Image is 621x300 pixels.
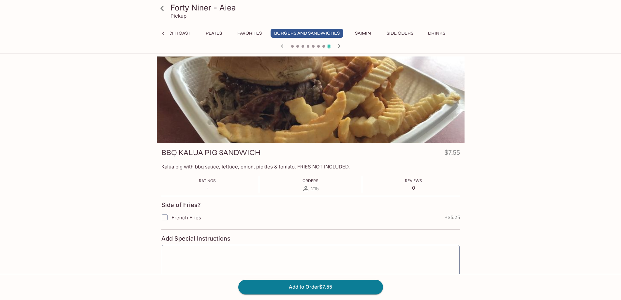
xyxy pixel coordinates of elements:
span: Reviews [405,178,422,183]
p: Pickup [170,13,186,19]
span: Orders [303,178,318,183]
button: Side Oders [383,29,417,38]
p: Kalua pig with bbq sauce, lettuce, onion, pickles & tomato. FRIES NOT INCLUDED. [161,164,460,170]
h4: Side of Fries? [161,201,201,209]
p: - [199,185,216,191]
span: Ratings [199,178,216,183]
button: Burgers and Sandwiches [271,29,343,38]
button: Saimin [348,29,378,38]
button: Drinks [422,29,451,38]
span: + $5.25 [445,215,460,220]
button: Plates [199,29,229,38]
span: French Fries [171,214,201,221]
div: BBQ KALUA PIG SANDWICH [157,56,465,143]
p: 0 [405,185,422,191]
span: 215 [311,185,319,192]
button: Favorites [234,29,265,38]
h3: BBQ KALUA PIG SANDWICH [161,148,260,158]
h4: Add Special Instructions [161,235,460,242]
h3: Forty Niner - Aiea [170,3,462,13]
h4: $7.55 [444,148,460,160]
button: Add to Order$7.55 [238,280,383,294]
